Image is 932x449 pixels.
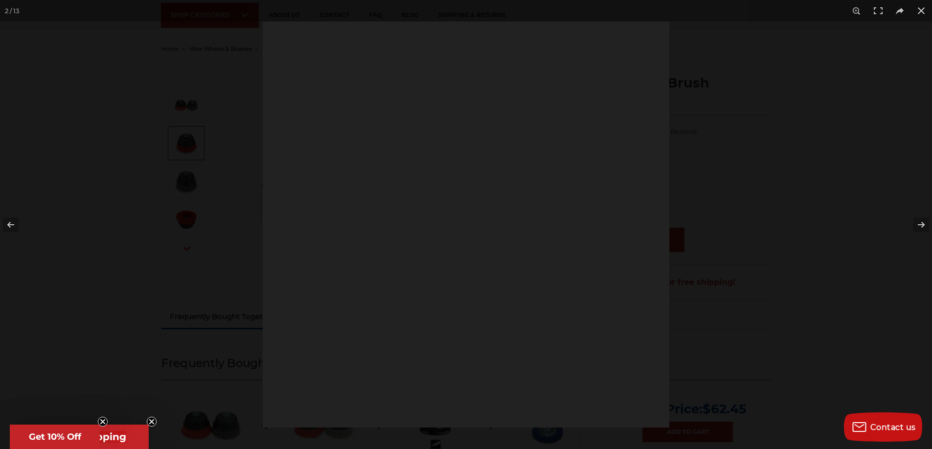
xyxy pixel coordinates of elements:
[98,417,108,427] button: Close teaser
[29,431,81,442] span: Get 10% Off
[10,425,149,449] div: Get Free ShippingClose teaser
[870,423,916,432] span: Contact us
[844,412,922,442] button: Contact us
[147,417,157,427] button: Close teaser
[10,425,100,449] div: Get 10% OffClose teaser
[898,200,932,249] button: Next (arrow right)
